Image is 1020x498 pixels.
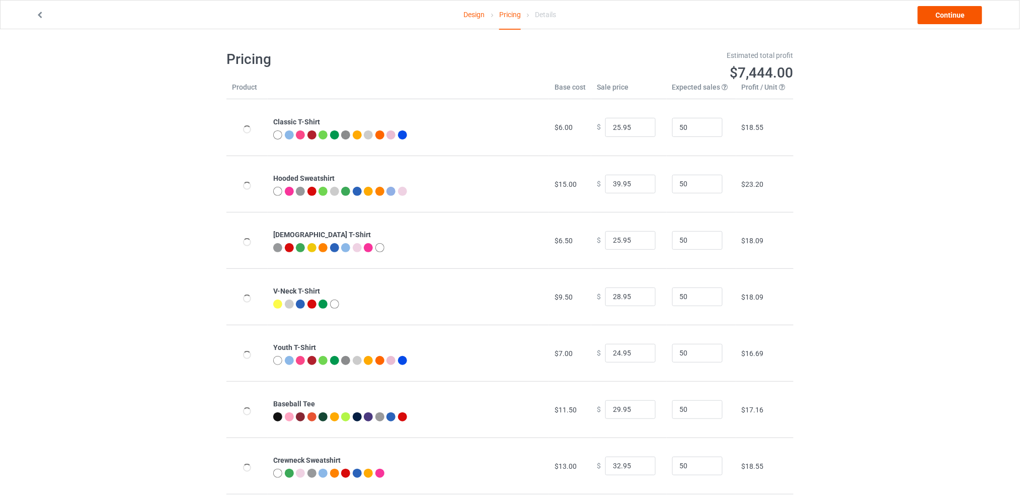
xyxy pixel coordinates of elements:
[555,180,577,188] span: $15.00
[597,293,601,301] span: $
[742,293,764,301] span: $18.09
[555,349,573,358] span: $7.00
[375,412,384,421] img: heather_texture.png
[742,406,764,414] span: $17.16
[742,349,764,358] span: $16.69
[226,50,503,68] h1: Pricing
[273,456,341,464] b: Crewneck Sweatshirt
[341,356,350,365] img: heather_texture.png
[535,1,556,29] div: Details
[273,343,316,351] b: Youth T-Shirt
[226,82,268,99] th: Product
[597,236,601,244] span: $
[742,462,764,470] span: $18.55
[597,349,601,357] span: $
[918,6,982,24] a: Continue
[273,400,315,408] b: Baseball Tee
[742,180,764,188] span: $23.20
[555,293,573,301] span: $9.50
[597,180,601,188] span: $
[597,405,601,413] span: $
[273,118,320,126] b: Classic T-Shirt
[597,123,601,131] span: $
[555,237,573,245] span: $6.50
[555,123,573,131] span: $6.00
[273,174,335,182] b: Hooded Sweatshirt
[341,130,350,139] img: heather_texture.png
[273,231,371,239] b: [DEMOGRAPHIC_DATA] T-Shirt
[555,462,577,470] span: $13.00
[499,1,521,30] div: Pricing
[591,82,667,99] th: Sale price
[464,1,485,29] a: Design
[517,50,794,60] div: Estimated total profit
[597,462,601,470] span: $
[549,82,591,99] th: Base cost
[742,123,764,131] span: $18.55
[273,287,320,295] b: V-Neck T-Shirt
[667,82,736,99] th: Expected sales
[736,82,794,99] th: Profit / Unit
[742,237,764,245] span: $18.09
[730,64,794,81] span: $7,444.00
[555,406,577,414] span: $11.50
